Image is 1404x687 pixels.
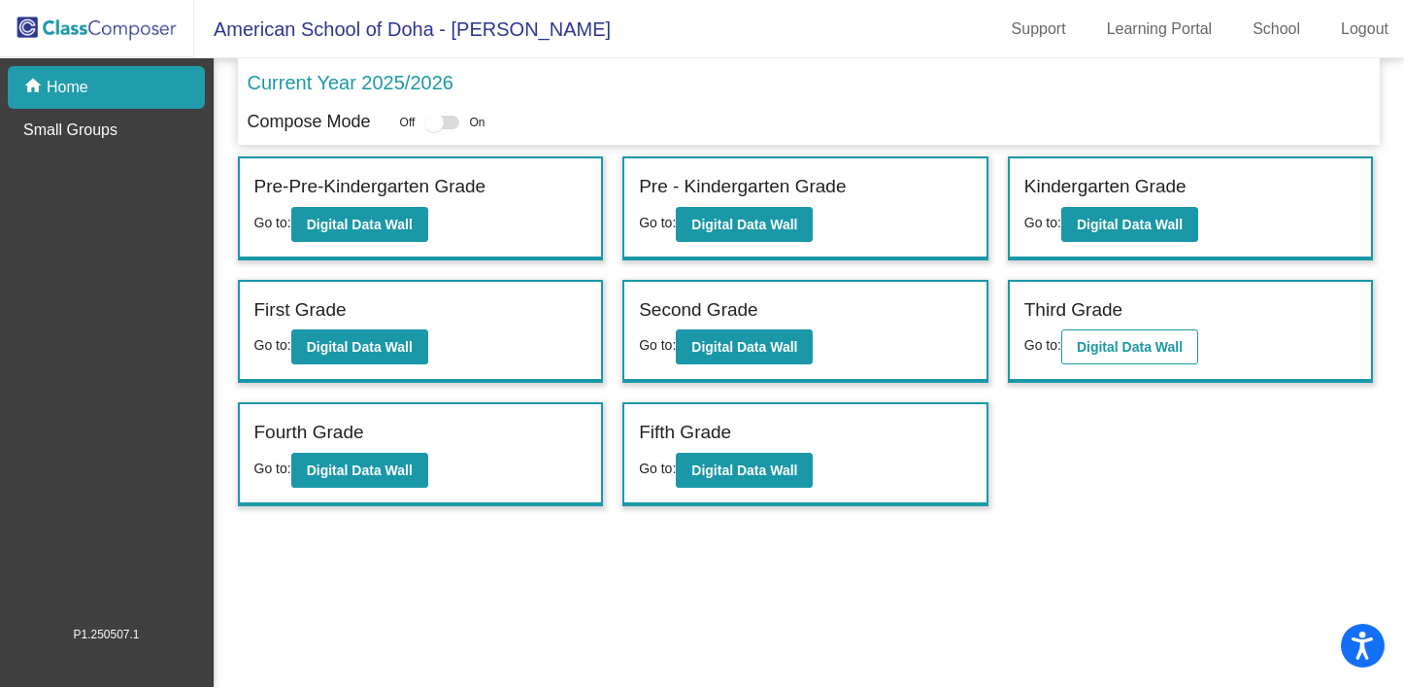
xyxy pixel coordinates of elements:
label: Pre - Kindergarten Grade [639,173,846,201]
label: Fourth Grade [254,419,364,447]
p: Current Year 2025/2026 [248,68,453,97]
a: Support [996,14,1082,45]
span: Go to: [254,215,291,230]
button: Digital Data Wall [1061,207,1198,242]
a: Logout [1325,14,1404,45]
b: Digital Data Wall [1077,339,1183,355]
span: Go to: [639,215,676,230]
button: Digital Data Wall [1061,329,1198,364]
span: Off [400,114,416,131]
b: Digital Data Wall [307,217,413,232]
p: Compose Mode [248,109,371,135]
button: Digital Data Wall [291,207,428,242]
span: Go to: [1024,337,1061,353]
b: Digital Data Wall [691,463,797,478]
p: Small Groups [23,119,117,142]
a: Learning Portal [1091,14,1228,45]
b: Digital Data Wall [1077,217,1183,232]
button: Digital Data Wall [676,207,813,242]
span: American School of Doha - [PERSON_NAME] [194,14,611,45]
span: Go to: [1024,215,1061,230]
label: Fifth Grade [639,419,731,447]
span: Go to: [254,461,291,476]
p: Home [47,76,88,99]
b: Digital Data Wall [691,217,797,232]
b: Digital Data Wall [307,339,413,355]
span: On [469,114,485,131]
label: First Grade [254,296,347,325]
span: Go to: [254,337,291,353]
button: Digital Data Wall [676,453,813,488]
b: Digital Data Wall [691,339,797,355]
button: Digital Data Wall [676,329,813,364]
button: Digital Data Wall [291,329,428,364]
button: Digital Data Wall [291,453,428,488]
mat-icon: home [23,76,47,99]
label: Kindergarten Grade [1024,173,1187,201]
label: Second Grade [639,296,758,325]
a: School [1237,14,1316,45]
label: Third Grade [1024,296,1122,325]
b: Digital Data Wall [307,463,413,478]
span: Go to: [639,337,676,353]
span: Go to: [639,461,676,476]
label: Pre-Pre-Kindergarten Grade [254,173,486,201]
